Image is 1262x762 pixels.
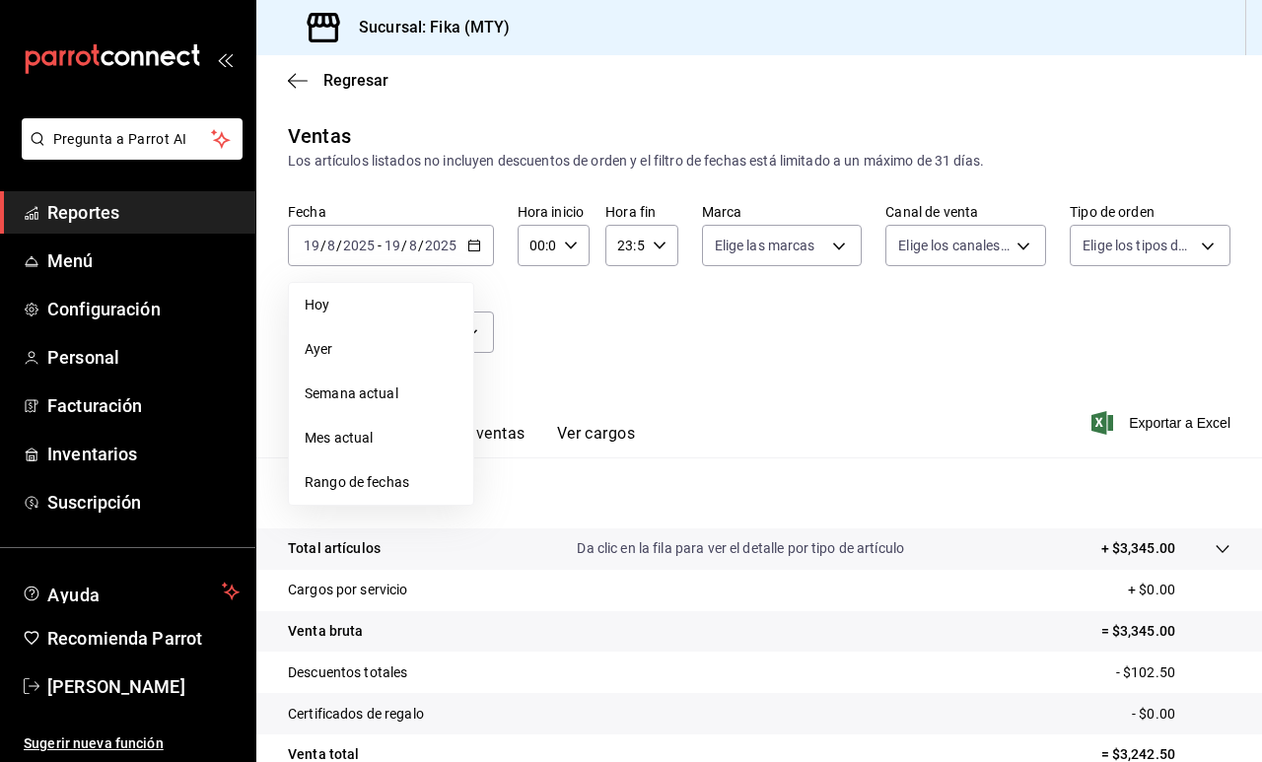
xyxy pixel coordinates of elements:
input: ---- [424,238,457,253]
span: Suscripción [47,489,240,516]
span: Mes actual [305,428,457,449]
p: Cargos por servicio [288,580,408,600]
span: Menú [47,247,240,274]
button: Exportar a Excel [1095,411,1230,435]
p: + $3,345.00 [1101,538,1175,559]
div: Ventas [288,121,351,151]
span: Configuración [47,296,240,322]
span: Facturación [47,392,240,419]
span: / [336,238,342,253]
span: Recomienda Parrot [47,625,240,652]
p: Certificados de regalo [288,704,424,725]
label: Canal de venta [885,205,1046,219]
input: ---- [342,238,376,253]
p: - $102.50 [1116,662,1230,683]
span: Rango de fechas [305,472,457,493]
input: -- [384,238,401,253]
p: Resumen [288,481,1230,505]
span: Personal [47,344,240,371]
label: Marca [702,205,863,219]
a: Pregunta a Parrot AI [14,143,243,164]
div: navigation tabs [319,424,635,457]
input: -- [408,238,418,253]
span: / [418,238,424,253]
span: Hoy [305,295,457,315]
span: Elige los canales de venta [898,236,1010,255]
p: Descuentos totales [288,662,407,683]
button: Regresar [288,71,388,90]
span: - [378,238,382,253]
span: Ayuda [47,580,214,603]
span: / [320,238,326,253]
input: -- [303,238,320,253]
span: Elige las marcas [715,236,815,255]
p: = $3,345.00 [1101,621,1230,642]
span: / [401,238,407,253]
span: Pregunta a Parrot AI [53,129,212,150]
span: Regresar [323,71,388,90]
label: Tipo de orden [1070,205,1230,219]
span: Ayer [305,339,457,360]
label: Hora inicio [518,205,590,219]
span: Semana actual [305,383,457,404]
label: Hora fin [605,205,677,219]
button: Ver ventas [448,424,526,457]
div: Los artículos listados no incluyen descuentos de orden y el filtro de fechas está limitado a un m... [288,151,1230,172]
p: - $0.00 [1132,704,1230,725]
h3: Sucursal: Fika (MTY) [343,16,511,39]
input: -- [326,238,336,253]
span: Sugerir nueva función [24,733,240,754]
button: Ver cargos [557,424,636,457]
span: [PERSON_NAME] [47,673,240,700]
span: Elige los tipos de orden [1083,236,1194,255]
label: Fecha [288,205,494,219]
p: Venta bruta [288,621,363,642]
button: open_drawer_menu [217,51,233,67]
button: Pregunta a Parrot AI [22,118,243,160]
p: Total artículos [288,538,381,559]
span: Inventarios [47,441,240,467]
p: Da clic en la fila para ver el detalle por tipo de artículo [577,538,904,559]
p: + $0.00 [1128,580,1230,600]
span: Reportes [47,199,240,226]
